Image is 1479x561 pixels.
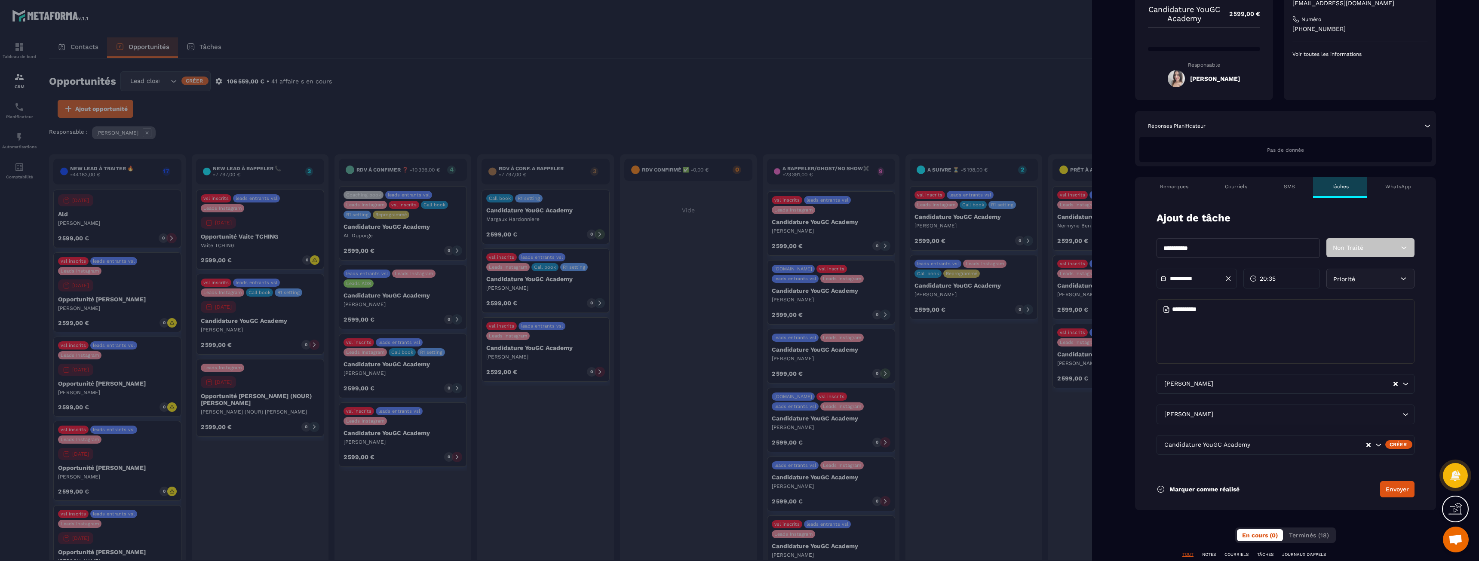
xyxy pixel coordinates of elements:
[1385,183,1411,190] p: WhatsApp
[1225,183,1247,190] p: Courriels
[1252,440,1365,450] input: Search for option
[1224,552,1249,558] p: COURRIELS
[1242,532,1278,539] span: En cours (0)
[1289,532,1329,539] span: Terminés (18)
[1260,274,1276,283] span: 20:35
[1169,486,1240,493] p: Marquer comme réalisé
[1267,147,1304,153] span: Pas de donnée
[1380,481,1415,497] button: Envoyer
[1215,410,1400,419] input: Search for option
[1333,276,1355,282] span: Priorité
[1333,244,1363,251] span: Non Traité
[1157,405,1415,424] div: Search for option
[1162,410,1215,419] span: [PERSON_NAME]
[1148,62,1260,68] p: Responsable
[1157,211,1230,225] p: Ajout de tâche
[1157,374,1415,394] div: Search for option
[1237,529,1283,541] button: En cours (0)
[1157,435,1415,455] div: Search for option
[1182,552,1194,558] p: TOUT
[1366,442,1371,448] button: Clear Selected
[1190,75,1240,82] h5: [PERSON_NAME]
[1162,379,1215,389] span: [PERSON_NAME]
[1443,527,1469,552] a: Ouvrir le chat
[1202,552,1216,558] p: NOTES
[1215,379,1393,389] input: Search for option
[1148,123,1206,129] p: Réponses Planificateur
[1162,440,1252,450] span: Candidature YouGC Academy
[1393,381,1398,387] button: Clear Selected
[1282,552,1326,558] p: JOURNAUX D'APPELS
[1284,529,1334,541] button: Terminés (18)
[1257,552,1273,558] p: TÂCHES
[1160,183,1188,190] p: Remarques
[1385,440,1412,449] div: Créer
[1284,183,1295,190] p: SMS
[1332,183,1349,190] p: Tâches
